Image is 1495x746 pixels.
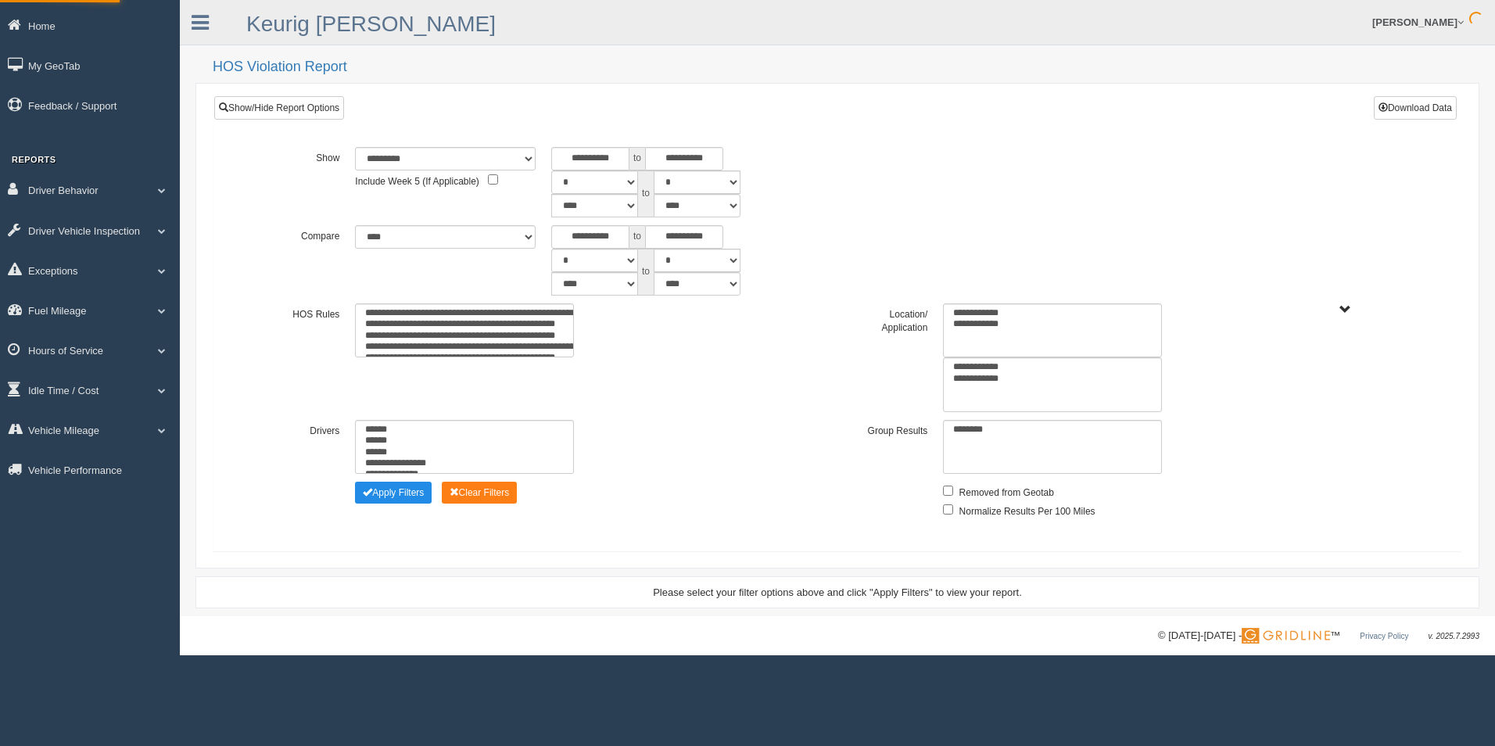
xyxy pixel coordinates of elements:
[629,225,645,249] span: to
[1360,632,1408,640] a: Privacy Policy
[249,225,347,244] label: Compare
[249,420,347,439] label: Drivers
[629,147,645,170] span: to
[638,249,654,296] span: to
[1158,628,1479,644] div: © [DATE]-[DATE] - ™
[213,59,1479,75] h2: HOS Violation Report
[210,585,1465,600] div: Please select your filter options above and click "Apply Filters" to view your report.
[959,482,1054,500] label: Removed from Geotab
[638,170,654,217] span: to
[249,147,347,166] label: Show
[1429,632,1479,640] span: v. 2025.7.2993
[246,12,496,36] a: Keurig [PERSON_NAME]
[355,482,432,504] button: Change Filter Options
[355,170,479,189] label: Include Week 5 (If Applicable)
[959,500,1095,519] label: Normalize Results Per 100 Miles
[249,303,347,322] label: HOS Rules
[1374,96,1457,120] button: Download Data
[1242,628,1330,644] img: Gridline
[214,96,344,120] a: Show/Hide Report Options
[837,303,935,335] label: Location/ Application
[442,482,518,504] button: Change Filter Options
[837,420,935,439] label: Group Results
